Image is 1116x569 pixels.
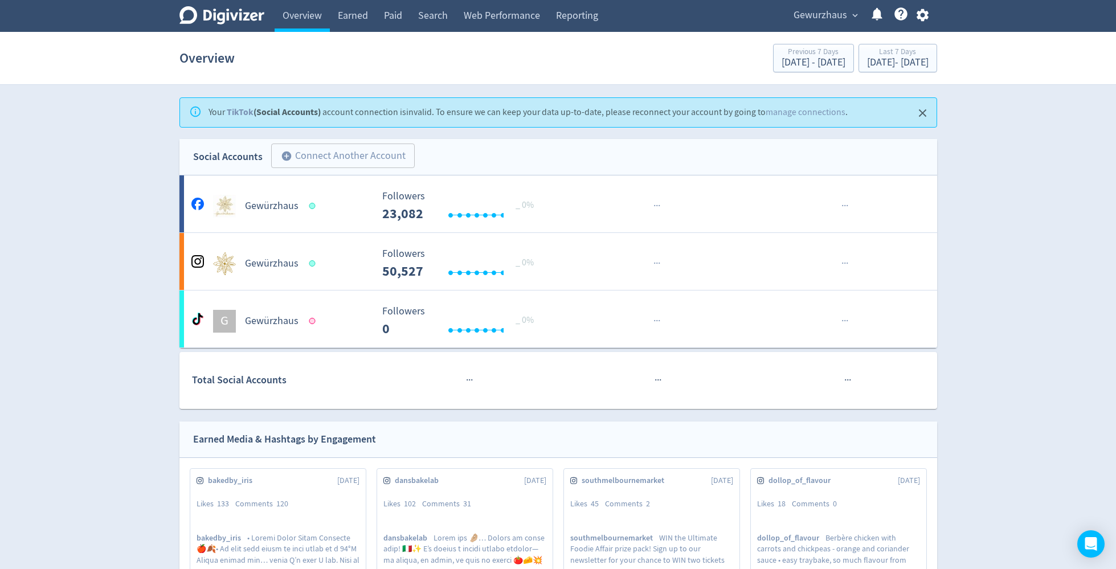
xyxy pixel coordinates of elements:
span: · [658,256,660,271]
span: _ 0% [516,257,534,268]
a: GGewürzhaus Followers --- _ 0% Followers 0 ······ [179,290,937,347]
span: · [653,314,656,328]
span: 102 [404,498,416,509]
span: · [656,314,658,328]
span: dansbakelab [383,533,434,543]
div: Comments [235,498,295,510]
div: Comments [792,498,843,510]
span: bakedby_iris [197,533,247,543]
div: Social Accounts [193,149,263,165]
div: Comments [605,498,656,510]
img: Gewürzhaus undefined [213,195,236,218]
span: Data last synced: 3 Sep 2023, 6:01am (AEST) [309,318,318,324]
svg: Followers --- [377,306,547,336]
button: Gewurzhaus [790,6,861,24]
span: southmelbournemarket [582,475,671,486]
svg: Followers --- [377,191,547,221]
span: 45 [591,498,599,509]
div: Total Social Accounts [192,372,374,388]
button: Connect Another Account [271,144,415,169]
button: Close [913,104,932,122]
span: 133 [217,498,229,509]
span: · [844,199,846,213]
span: 0 [833,498,837,509]
h5: Gewürzhaus [245,199,299,213]
span: · [841,314,844,328]
button: Last 7 Days[DATE]- [DATE] [859,44,937,72]
span: [DATE] [524,475,546,486]
div: Earned Media & Hashtags by Engagement [193,431,376,448]
span: Data last synced: 7 Oct 2025, 4:02am (AEDT) [309,260,318,267]
div: Your account connection is invalid . To ensure we can keep your data up-to-date, please reconnect... [209,101,848,124]
span: · [841,256,844,271]
span: add_circle [281,150,292,162]
span: dollop_of_flavour [768,475,837,486]
span: Data last synced: 7 Oct 2025, 4:02am (AEDT) [309,203,318,209]
svg: Followers --- [377,248,547,279]
span: · [846,256,848,271]
p: Berbère chicken with carrots and chickpeas - orange and coriander sauce • easy traybake, so much ... [757,533,920,564]
span: 31 [463,498,471,509]
span: _ 0% [516,199,534,211]
a: TikTok [227,106,254,118]
span: dansbakelab [395,475,445,486]
span: · [846,199,848,213]
span: · [657,373,659,387]
span: _ 0% [516,314,534,326]
a: Connect Another Account [263,145,415,169]
span: [DATE] [898,475,920,486]
span: [DATE] [337,475,359,486]
span: · [653,256,656,271]
span: [DATE] [711,475,733,486]
div: Open Intercom Messenger [1077,530,1105,558]
h1: Overview [179,40,235,76]
span: · [841,199,844,213]
span: expand_more [850,10,860,21]
strong: (Social Accounts) [227,106,321,118]
div: [DATE] - [DATE] [867,58,929,68]
div: Likes [570,498,605,510]
div: [DATE] - [DATE] [782,58,845,68]
p: WIN the Ultimate Foodie Affair prize pack! Sign up to our newsletter for your chance to WIN two t... [570,533,733,564]
span: 120 [276,498,288,509]
div: Likes [383,498,422,510]
button: Previous 7 Days[DATE] - [DATE] [773,44,854,72]
div: Previous 7 Days [782,48,845,58]
span: · [849,373,851,387]
span: · [658,314,660,328]
span: · [656,199,658,213]
span: · [466,373,468,387]
span: · [847,373,849,387]
span: 2 [646,498,650,509]
span: dollop_of_flavour [757,533,825,543]
div: Last 7 Days [867,48,929,58]
span: · [844,256,846,271]
h5: Gewürzhaus [245,257,299,271]
p: Lorem ips 🤌🏼… Dolors am conse adip! 🇮🇹✨ E’s doeius t incidi utlabo etdolor—ma aliqua, en admin, v... [383,533,546,564]
div: G [213,310,236,333]
span: southmelbournemarket [570,533,659,543]
span: · [468,373,471,387]
div: Likes [197,498,235,510]
span: 18 [778,498,786,509]
span: · [844,314,846,328]
span: · [658,199,660,213]
div: Comments [422,498,477,510]
span: · [659,373,661,387]
a: Gewürzhaus undefinedGewürzhaus Followers --- _ 0% Followers 50,527 ······ [179,233,937,290]
span: · [471,373,473,387]
span: · [656,256,658,271]
h5: Gewürzhaus [245,314,299,328]
span: bakedby_iris [208,475,259,486]
span: Gewurzhaus [794,6,847,24]
img: Gewürzhaus undefined [213,252,236,275]
span: · [846,314,848,328]
p: • Loremi Dolor Sitam Consecte 🍎🍂• Ad elit sedd eiusm te inci utlab et d 94°M Aliqua enimad min… v... [197,533,359,564]
span: · [844,373,847,387]
span: · [655,373,657,387]
a: Gewürzhaus undefinedGewürzhaus Followers --- _ 0% Followers 23,082 ······ [179,175,937,232]
div: Likes [757,498,792,510]
span: · [653,199,656,213]
a: manage connections [766,107,845,118]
